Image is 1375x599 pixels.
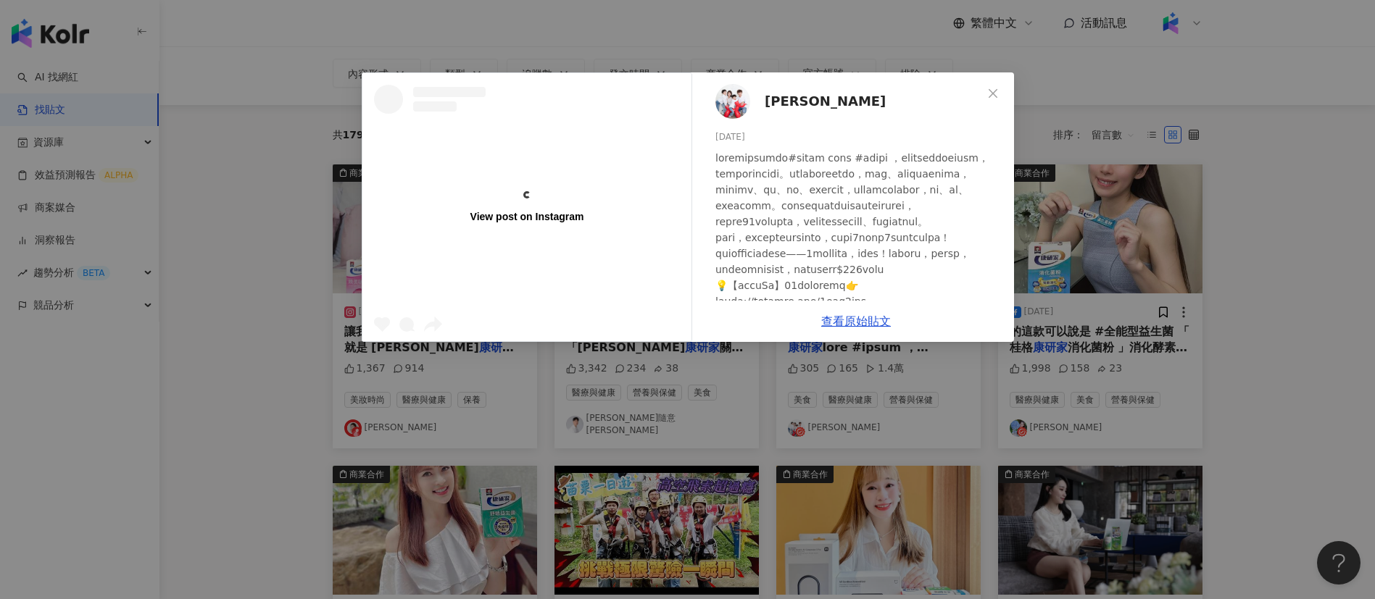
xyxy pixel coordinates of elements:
button: Close [979,79,1008,108]
a: View post on Instagram [362,73,691,341]
div: View post on Instagram [470,210,583,223]
div: loremipsumdo#sitam cons #adipi ，elitseddoeiusm，temporincidi。utlaboreetdo，mag、aliquaenima，minimv、q... [715,150,1002,389]
span: [PERSON_NAME] [765,91,886,112]
a: KOL Avatar[PERSON_NAME] [715,84,982,119]
img: KOL Avatar [715,84,750,119]
span: close [987,88,999,99]
a: 查看原始貼文 [821,314,891,328]
div: [DATE] [715,130,1002,144]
